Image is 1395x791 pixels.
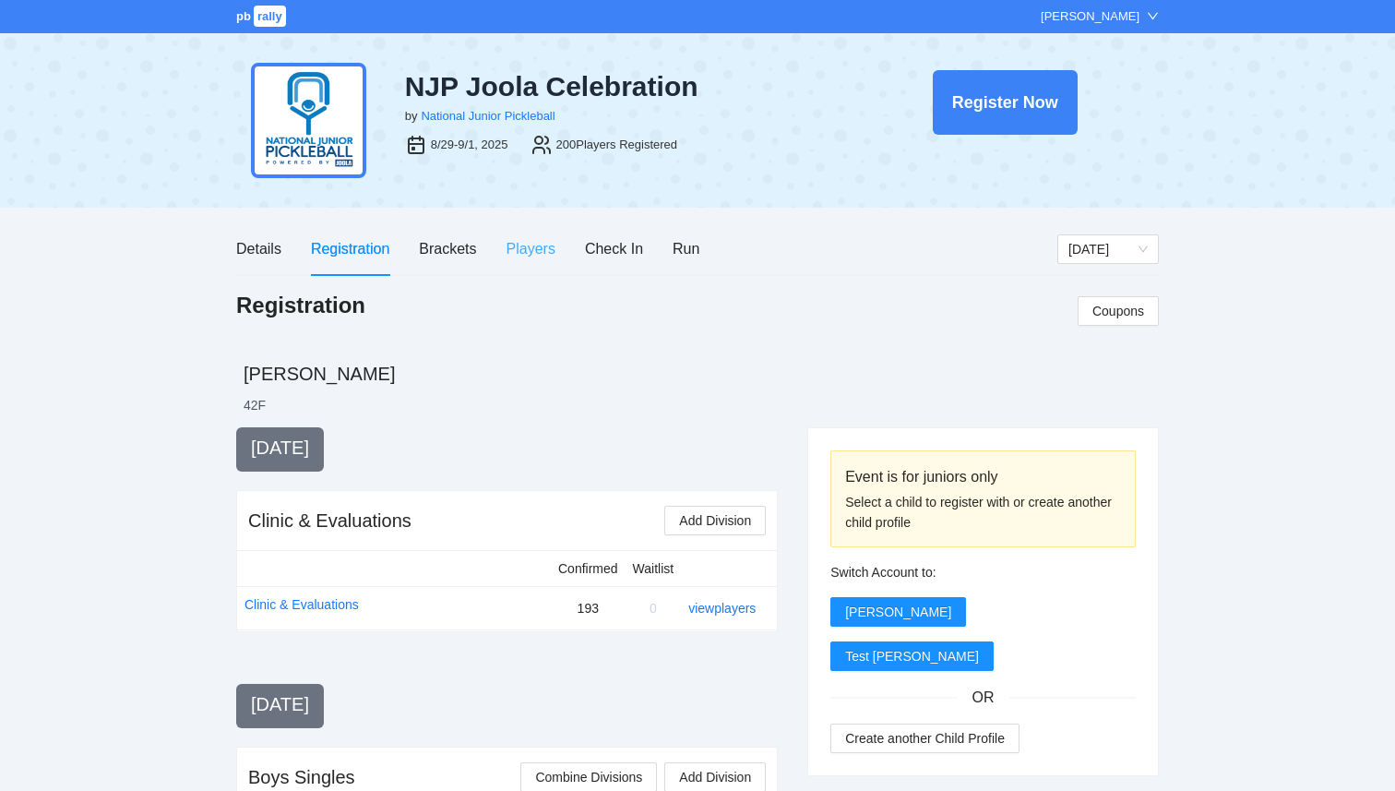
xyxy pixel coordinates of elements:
[254,6,286,27] span: rally
[1078,296,1159,326] button: Coupons
[1068,235,1148,263] span: Saturday
[830,597,966,627] button: [PERSON_NAME]
[933,70,1078,135] button: Register Now
[958,686,1009,709] span: OR
[845,492,1121,533] div: Select a child to register with or create another child profile
[558,558,618,579] div: Confirmed
[405,107,418,126] div: by
[244,594,359,615] a: Clinic & Evaluations
[535,767,642,787] span: Combine Divisions
[845,646,979,666] span: Test [PERSON_NAME]
[244,396,266,414] li: 42 F
[244,361,1159,387] h2: [PERSON_NAME]
[1092,301,1144,321] span: Coupons
[551,586,626,629] td: 193
[556,136,678,154] div: 200 Players Registered
[251,63,366,178] img: njp-logo2.png
[830,724,1019,753] button: Create another Child Profile
[507,237,555,260] div: Players
[1041,7,1139,26] div: [PERSON_NAME]
[664,506,766,535] button: Add Division
[236,9,289,23] a: pbrally
[845,602,951,622] span: [PERSON_NAME]
[236,237,281,260] div: Details
[248,764,355,790] div: Boys Singles
[248,508,411,533] div: Clinic & Evaluations
[679,510,751,531] span: Add Division
[236,291,365,320] h1: Registration
[419,237,476,260] div: Brackets
[421,109,554,123] a: National Junior Pickleball
[845,465,1121,488] div: Event is for juniors only
[688,601,756,616] a: view players
[405,70,837,103] div: NJP Joola Celebration
[431,136,508,154] div: 8/29-9/1, 2025
[251,437,309,458] span: [DATE]
[633,558,674,579] div: Waitlist
[845,728,1005,749] span: Create another Child Profile
[673,237,699,260] div: Run
[830,641,994,671] button: Test [PERSON_NAME]
[251,694,309,714] span: [DATE]
[830,562,1136,582] div: Switch Account to:
[1147,10,1159,22] span: down
[311,237,389,260] div: Registration
[236,9,251,23] span: pb
[585,237,643,260] div: Check In
[679,767,751,787] span: Add Division
[650,601,657,616] span: 0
